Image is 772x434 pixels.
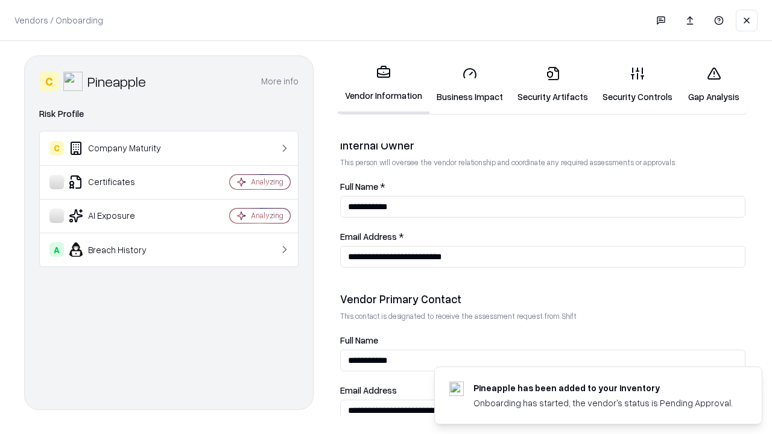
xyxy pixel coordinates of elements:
div: Vendor Primary Contact [340,292,745,306]
div: Pineapple [87,72,146,91]
label: Email Address * [340,232,745,241]
button: More info [261,71,299,92]
div: Internal Owner [340,138,745,153]
a: Security Artifacts [510,57,595,113]
div: Certificates [49,175,194,189]
div: Analyzing [251,210,283,221]
div: Risk Profile [39,107,299,121]
img: Pineapple [63,72,83,91]
a: Gap Analysis [680,57,748,113]
div: C [39,72,59,91]
div: C [49,141,64,156]
a: Vendor Information [338,55,429,114]
a: Business Impact [429,57,510,113]
div: Onboarding has started, the vendor's status is Pending Approval. [473,397,733,409]
div: Analyzing [251,177,283,187]
div: Breach History [49,242,194,257]
img: pineappleenergy.com [449,382,464,396]
label: Full Name [340,336,745,345]
p: Vendors / Onboarding [14,14,103,27]
div: AI Exposure [49,209,194,223]
label: Full Name * [340,182,745,191]
p: This person will oversee the vendor relationship and coordinate any required assessments or appro... [340,157,745,168]
div: Company Maturity [49,141,194,156]
label: Email Address [340,386,745,395]
p: This contact is designated to receive the assessment request from Shift [340,311,745,321]
a: Security Controls [595,57,680,113]
div: A [49,242,64,257]
div: Pineapple has been added to your inventory [473,382,733,394]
